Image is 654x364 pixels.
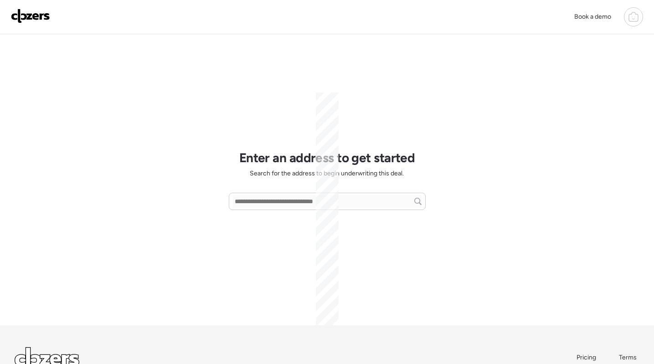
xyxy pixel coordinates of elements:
[577,354,596,361] span: Pricing
[619,354,637,361] span: Terms
[574,13,611,21] span: Book a demo
[239,150,415,165] h1: Enter an address to get started
[11,9,50,23] img: Logo
[577,353,597,362] a: Pricing
[250,169,404,178] span: Search for the address to begin underwriting this deal.
[619,353,639,362] a: Terms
